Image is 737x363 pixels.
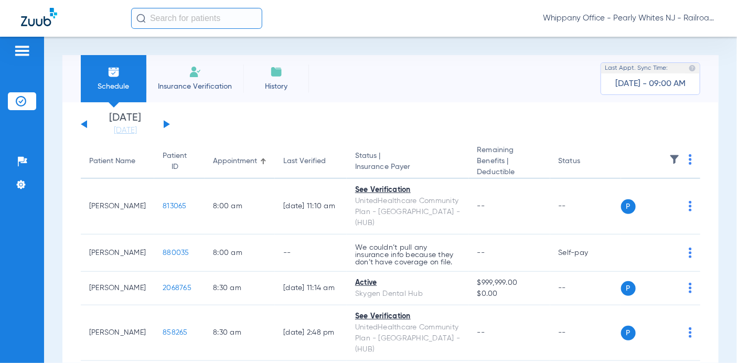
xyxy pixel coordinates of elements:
[605,63,668,73] span: Last Appt. Sync Time:
[205,179,275,234] td: 8:00 AM
[213,156,257,167] div: Appointment
[621,199,636,214] span: P
[89,156,146,167] div: Patient Name
[275,272,347,305] td: [DATE] 11:14 AM
[131,8,262,29] input: Search for patients
[94,125,157,136] a: [DATE]
[163,151,196,173] div: Patient ID
[136,14,146,23] img: Search Icon
[108,66,120,78] img: Schedule
[21,8,57,26] img: Zuub Logo
[251,81,301,92] span: History
[189,66,201,78] img: Manual Insurance Verification
[355,311,461,322] div: See Verification
[355,162,461,173] span: Insurance Payer
[477,167,542,178] span: Deductible
[347,145,469,179] th: Status |
[477,277,542,289] span: $999,999.00
[689,201,692,211] img: group-dot-blue.svg
[355,322,461,355] div: UnitedHealthcare Community Plan - [GEOGRAPHIC_DATA] - (HUB)
[550,305,621,361] td: --
[163,249,189,257] span: 880035
[275,179,347,234] td: [DATE] 11:10 AM
[205,234,275,272] td: 8:00 AM
[81,179,154,234] td: [PERSON_NAME]
[469,145,550,179] th: Remaining Benefits |
[550,272,621,305] td: --
[355,277,461,289] div: Active
[621,326,636,340] span: P
[669,154,680,165] img: filter.svg
[689,154,692,165] img: group-dot-blue.svg
[685,313,737,363] iframe: Chat Widget
[163,284,191,292] span: 2068765
[81,272,154,305] td: [PERSON_NAME]
[163,329,188,336] span: 858265
[543,13,716,24] span: Whippany Office - Pearly Whites NJ - Railroad Plaza Dental Associates Spec LLC - [GEOGRAPHIC_DATA...
[283,156,326,167] div: Last Verified
[163,202,187,210] span: 813065
[477,329,485,336] span: --
[477,249,485,257] span: --
[689,283,692,293] img: group-dot-blue.svg
[89,81,138,92] span: Schedule
[550,145,621,179] th: Status
[550,179,621,234] td: --
[283,156,338,167] div: Last Verified
[163,151,187,173] div: Patient ID
[89,156,135,167] div: Patient Name
[14,45,30,57] img: hamburger-icon
[621,281,636,296] span: P
[615,79,686,89] span: [DATE] - 09:00 AM
[355,196,461,229] div: UnitedHealthcare Community Plan - [GEOGRAPHIC_DATA] - (HUB)
[355,289,461,300] div: Skygen Dental Hub
[94,113,157,136] li: [DATE]
[270,66,283,78] img: History
[355,244,461,266] p: We couldn’t pull any insurance info because they don’t have coverage on file.
[81,305,154,361] td: [PERSON_NAME]
[550,234,621,272] td: Self-pay
[154,81,236,92] span: Insurance Verification
[205,305,275,361] td: 8:30 AM
[81,234,154,272] td: [PERSON_NAME]
[477,202,485,210] span: --
[355,185,461,196] div: See Verification
[477,289,542,300] span: $0.00
[213,156,266,167] div: Appointment
[689,248,692,258] img: group-dot-blue.svg
[205,272,275,305] td: 8:30 AM
[689,65,696,72] img: last sync help info
[275,305,347,361] td: [DATE] 2:48 PM
[275,234,347,272] td: --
